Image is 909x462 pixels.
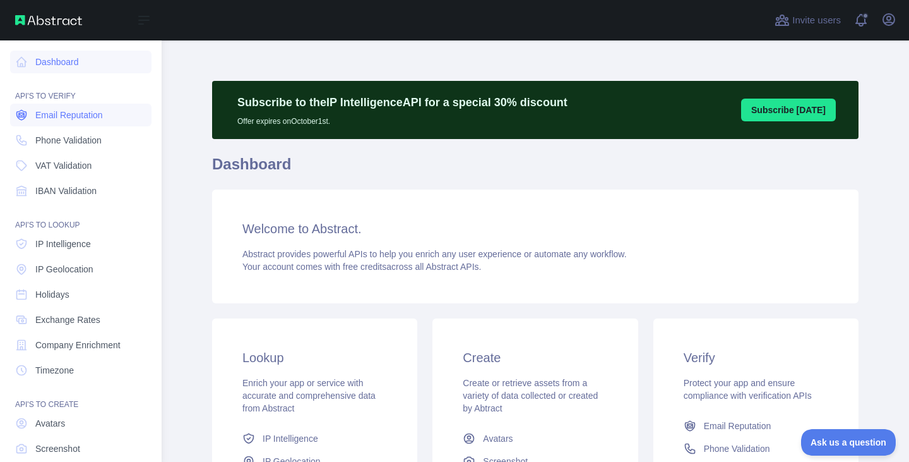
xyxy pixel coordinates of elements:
h3: Create [463,349,607,367]
span: Phone Validation [704,442,770,455]
p: Subscribe to the IP Intelligence API for a special 30 % discount [237,94,567,111]
div: API'S TO LOOKUP [10,205,151,230]
span: free credits [343,262,386,272]
iframe: Toggle Customer Support [801,429,896,456]
span: VAT Validation [35,159,92,172]
h3: Verify [684,349,828,367]
img: Abstract API [15,15,82,25]
a: Exchange Rates [10,308,151,331]
a: Timezone [10,359,151,382]
a: VAT Validation [10,154,151,177]
h3: Lookup [242,349,387,367]
a: Screenshot [10,437,151,460]
span: Abstract provides powerful APIs to help you enrich any user experience or automate any workflow. [242,249,627,259]
span: Screenshot [35,442,80,455]
span: Exchange Rates [35,313,100,326]
button: Subscribe [DATE] [741,99,836,121]
span: IP Geolocation [35,263,93,276]
a: Avatars [458,427,612,450]
div: API'S TO CREATE [10,384,151,410]
p: Offer expires on October 1st. [237,111,567,126]
span: Company Enrichment [35,339,121,351]
a: Email Reputation [679,415,833,437]
a: IP Intelligence [237,427,392,450]
button: Invite users [772,10,843,30]
a: Dashboard [10,51,151,73]
a: Avatars [10,412,151,435]
span: Enrich your app or service with accurate and comprehensive data from Abstract [242,378,376,413]
a: IP Geolocation [10,258,151,281]
span: Avatars [35,417,65,430]
a: Phone Validation [10,129,151,152]
span: IP Intelligence [263,432,318,445]
span: Protect your app and ensure compliance with verification APIs [684,378,812,401]
a: Phone Validation [679,437,833,460]
span: Email Reputation [35,109,103,121]
div: API'S TO VERIFY [10,76,151,101]
a: IP Intelligence [10,233,151,255]
span: IP Intelligence [35,238,91,250]
a: Email Reputation [10,104,151,126]
a: Company Enrichment [10,334,151,356]
span: Phone Validation [35,134,102,147]
a: IBAN Validation [10,179,151,202]
span: Holidays [35,288,69,301]
span: Create or retrieve assets from a variety of data collected or created by Abtract [463,378,598,413]
span: Avatars [483,432,513,445]
span: Invite users [792,13,841,28]
a: Holidays [10,283,151,306]
span: IBAN Validation [35,185,97,197]
h3: Welcome to Abstract. [242,220,828,238]
h1: Dashboard [212,154,858,185]
span: Timezone [35,364,74,377]
span: Your account comes with across all Abstract APIs. [242,262,481,272]
span: Email Reputation [704,420,771,432]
